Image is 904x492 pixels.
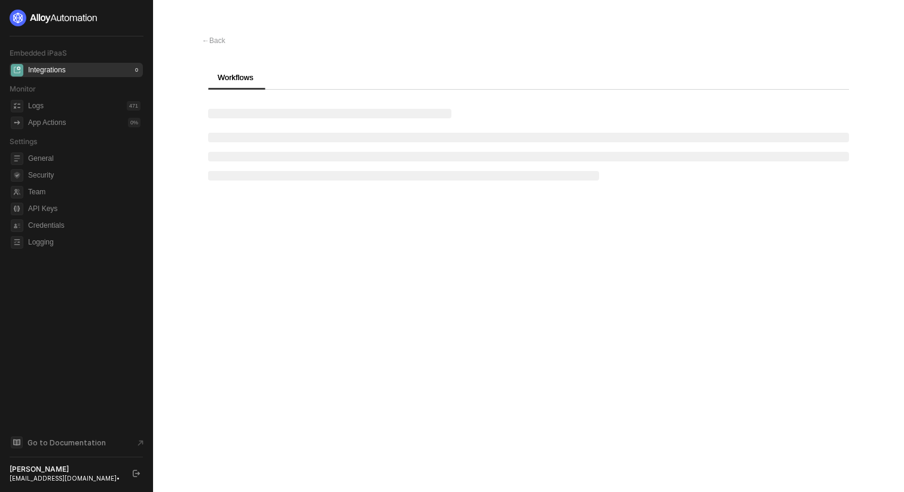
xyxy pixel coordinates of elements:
[10,435,143,450] a: Knowledge Base
[11,203,23,215] span: api-key
[28,118,66,128] div: App Actions
[11,100,23,112] span: icon-logs
[28,168,141,182] span: Security
[10,137,37,146] span: Settings
[127,101,141,111] div: 471
[11,169,23,182] span: security
[202,36,209,45] span: ←
[135,437,146,449] span: document-arrow
[218,73,254,82] span: Workflows
[11,186,23,198] span: team
[28,201,141,216] span: API Keys
[133,470,140,477] span: logout
[28,151,141,166] span: General
[10,10,98,26] img: logo
[28,235,141,249] span: Logging
[11,236,23,249] span: logging
[202,36,225,46] div: Back
[28,185,141,199] span: Team
[133,65,141,75] div: 0
[10,474,122,482] div: [EMAIL_ADDRESS][DOMAIN_NAME] •
[128,118,141,127] div: 0 %
[10,48,67,57] span: Embedded iPaaS
[10,465,122,474] div: [PERSON_NAME]
[11,117,23,129] span: icon-app-actions
[28,101,44,111] div: Logs
[11,219,23,232] span: credentials
[10,84,36,93] span: Monitor
[11,436,23,448] span: documentation
[28,438,106,448] span: Go to Documentation
[11,152,23,165] span: general
[10,10,143,26] a: logo
[28,65,66,75] div: Integrations
[11,64,23,77] span: integrations
[28,218,141,233] span: Credentials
